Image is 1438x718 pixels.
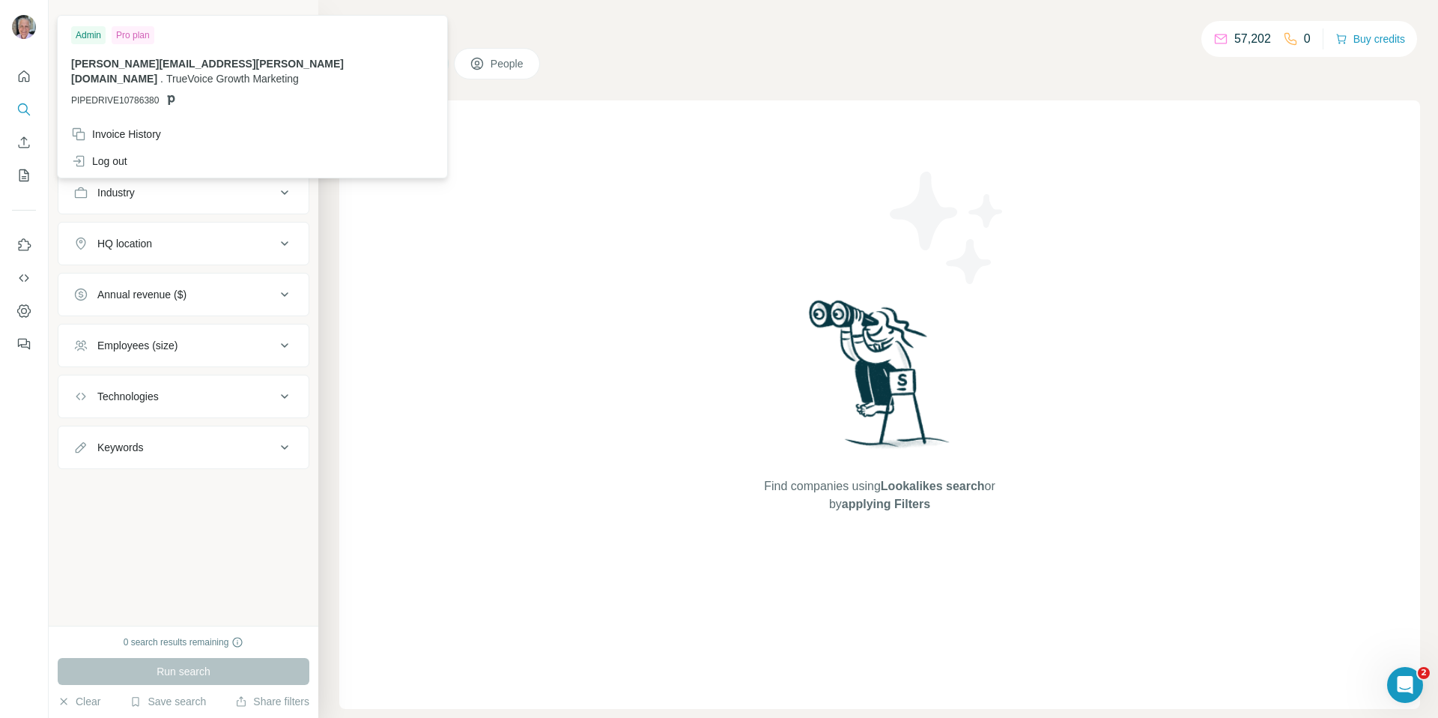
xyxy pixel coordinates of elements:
[58,378,309,414] button: Technologies
[12,96,36,123] button: Search
[71,58,344,85] span: [PERSON_NAME][EMAIL_ADDRESS][PERSON_NAME][DOMAIN_NAME]
[759,477,999,513] span: Find companies using or by
[12,162,36,189] button: My lists
[261,9,318,31] button: Hide
[58,277,309,313] button: Annual revenue ($)
[58,694,100,709] button: Clear
[71,26,106,44] div: Admin
[130,694,206,709] button: Save search
[58,226,309,262] button: HQ location
[12,331,36,358] button: Feedback
[1304,30,1311,48] p: 0
[71,154,127,169] div: Log out
[160,73,163,85] span: .
[58,429,309,465] button: Keywords
[97,440,143,455] div: Keywords
[12,63,36,90] button: Quick start
[58,328,309,363] button: Employees (size)
[235,694,309,709] button: Share filters
[97,185,135,200] div: Industry
[124,636,244,649] div: 0 search results remaining
[97,287,186,302] div: Annual revenue ($)
[12,129,36,156] button: Enrich CSV
[97,236,152,251] div: HQ location
[842,498,930,510] span: applying Filters
[12,298,36,325] button: Dashboard
[58,175,309,211] button: Industry
[491,56,525,71] span: People
[71,127,161,142] div: Invoice History
[802,296,958,463] img: Surfe Illustration - Woman searching with binoculars
[1387,667,1423,703] iframe: Intercom live chat
[97,338,178,353] div: Employees (size)
[58,13,105,27] div: New search
[339,18,1420,39] h4: Search
[1418,667,1430,679] span: 2
[12,232,36,259] button: Use Surfe on LinkedIn
[97,389,159,404] div: Technologies
[880,160,1015,295] img: Surfe Illustration - Stars
[71,94,159,107] span: PIPEDRIVE10786380
[12,15,36,39] img: Avatar
[166,73,299,85] span: TrueVoice Growth Marketing
[881,480,985,492] span: Lookalikes search
[112,26,154,44] div: Pro plan
[1234,30,1271,48] p: 57,202
[12,265,36,292] button: Use Surfe API
[1335,28,1405,49] button: Buy credits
